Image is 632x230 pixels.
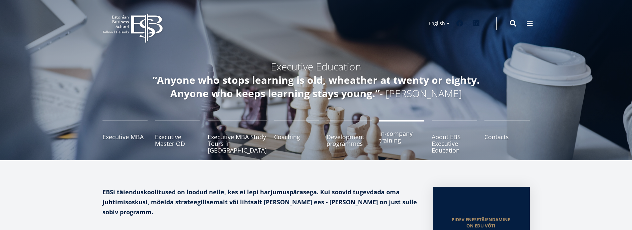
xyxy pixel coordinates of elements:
[379,120,425,154] a: In-company training
[139,60,493,73] h4: Executive Education
[153,73,480,100] em: “Anyone who stops learning is old, wheather at twenty or eighty. Anyone who keeps learning stays ...
[470,17,483,30] a: Linkedin
[155,120,200,154] a: Executive Master OD
[453,17,466,30] a: Facebook
[327,120,372,154] a: Development programmes
[139,73,493,100] h4: - [PERSON_NAME]
[102,120,148,154] a: Executive MBA
[484,120,530,154] a: Contacts
[208,120,267,154] a: Executive MBA Study Tours in [GEOGRAPHIC_DATA]
[274,120,320,154] a: Coaching
[102,188,417,216] strong: EBSi täienduskoolitused on loodud neile, kes ei lepi harjumuspärasega. Kui soovid tugevdada oma j...
[432,120,477,154] a: About EBS Executive Education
